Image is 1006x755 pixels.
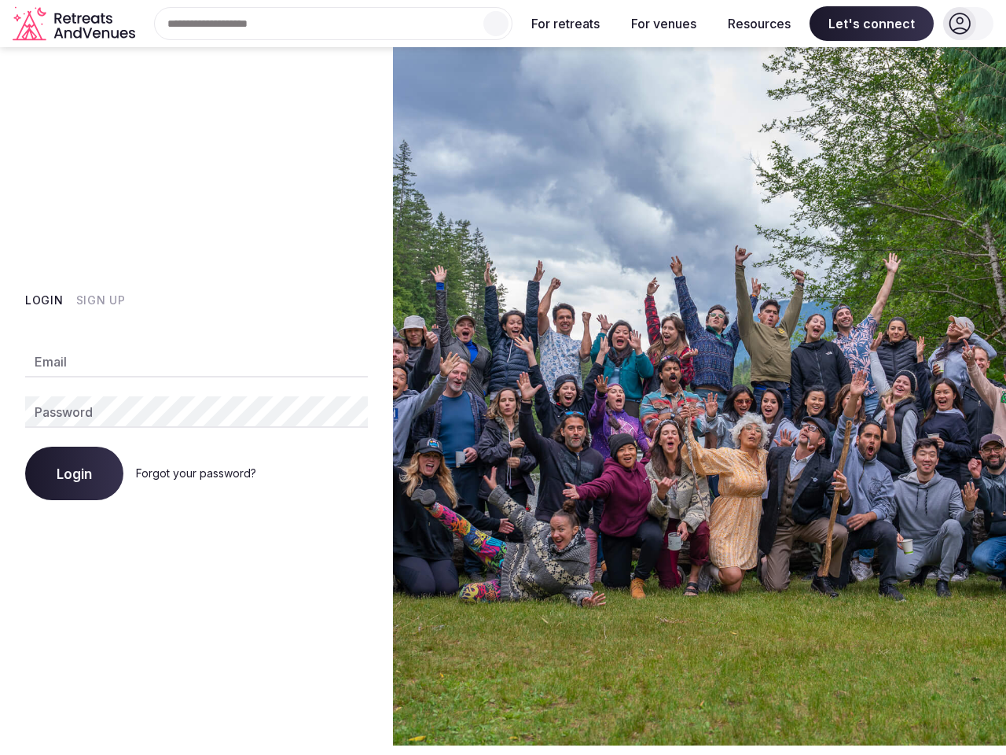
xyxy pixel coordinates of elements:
[25,447,123,500] button: Login
[13,6,138,42] svg: Retreats and Venues company logo
[715,6,803,41] button: Resources
[393,47,1006,746] img: My Account Background
[13,6,138,42] a: Visit the homepage
[136,466,256,480] a: Forgot your password?
[57,466,92,481] span: Login
[810,6,934,41] span: Let's connect
[519,6,612,41] button: For retreats
[619,6,709,41] button: For venues
[25,293,64,308] button: Login
[76,293,126,308] button: Sign Up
